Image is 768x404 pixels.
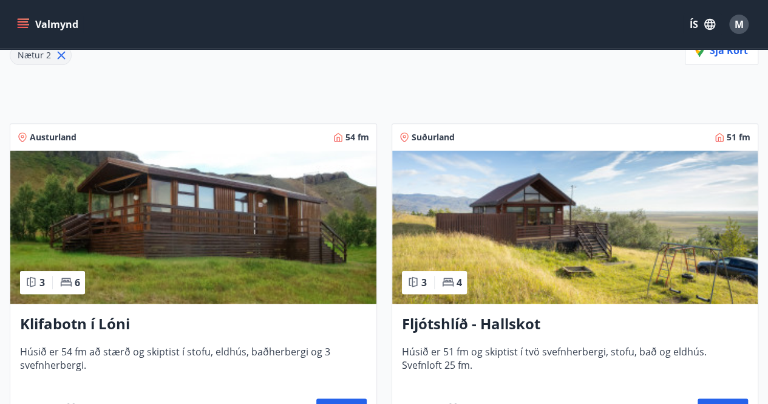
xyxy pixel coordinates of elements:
span: 54 fm [345,131,369,143]
span: Sjá kort [695,44,748,57]
button: menu [15,13,83,35]
img: Paella dish [10,151,376,304]
span: Austurland [30,131,76,143]
span: Húsið er 54 fm að stærð og skiptist í stofu, eldhús, baðherbergi og 3 svefnherbergi. [20,345,367,385]
h3: Fljótshlíð - Hallskot [402,313,749,335]
button: M [724,10,753,39]
span: 3 [39,276,45,289]
span: Húsið er 51 fm og skiptist í tvö svefnherbergi, stofu, bað og eldhús. Svefnloft 25 fm. [402,345,749,385]
div: Nætur 2 [10,46,72,65]
span: 3 [421,276,427,289]
span: Nætur 2 [18,49,51,61]
button: Sjá kort [685,36,758,65]
span: 4 [457,276,462,289]
span: Suðurland [412,131,455,143]
span: 6 [75,276,80,289]
img: Paella dish [392,151,758,304]
h3: Klifabotn í Lóni [20,313,367,335]
button: ÍS [683,13,722,35]
span: 51 fm [727,131,750,143]
span: M [735,18,744,31]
